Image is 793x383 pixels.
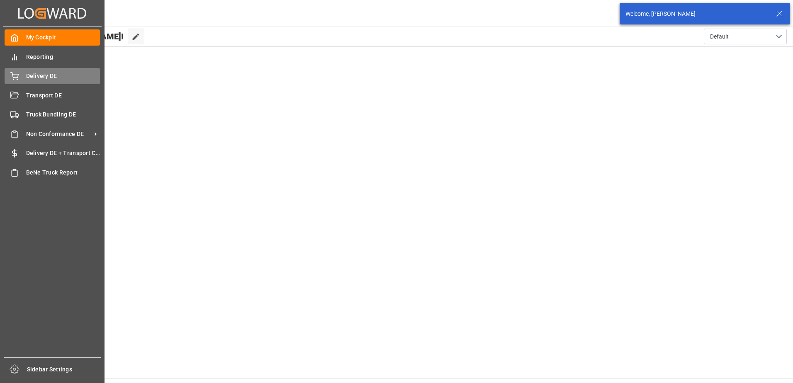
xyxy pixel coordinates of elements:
span: Sidebar Settings [27,365,101,374]
a: Delivery DE [5,68,100,84]
span: BeNe Truck Report [26,168,100,177]
a: Truck Bundling DE [5,107,100,123]
a: BeNe Truck Report [5,164,100,180]
span: Non Conformance DE [26,130,92,138]
span: Default [710,32,729,41]
a: My Cockpit [5,29,100,46]
span: Delivery DE [26,72,100,80]
button: open menu [704,29,787,44]
div: Welcome, [PERSON_NAME] [625,10,768,18]
span: My Cockpit [26,33,100,42]
span: Hello [PERSON_NAME]! [34,29,124,44]
span: Truck Bundling DE [26,110,100,119]
a: Reporting [5,48,100,65]
a: Transport DE [5,87,100,103]
a: Delivery DE + Transport Cost [5,145,100,161]
span: Reporting [26,53,100,61]
span: Transport DE [26,91,100,100]
span: Delivery DE + Transport Cost [26,149,100,158]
